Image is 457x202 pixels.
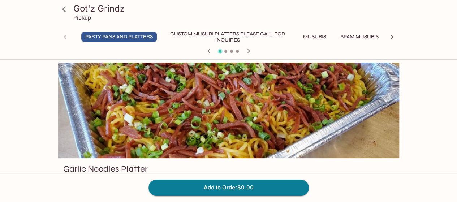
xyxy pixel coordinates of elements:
button: Musubis [298,32,331,42]
p: Pickup [73,14,91,21]
div: Garlic Noodles Platter [58,63,399,158]
h3: Got'z Grindz [73,3,396,14]
button: Add to Order$0.00 [148,180,309,195]
button: Party Pans and Platters [81,32,157,42]
button: Spam Musubis [337,32,383,42]
button: Custom Musubi Platters PLEASE CALL FOR INQUIRES [163,32,293,42]
h3: Garlic Noodles Platter [63,163,148,175]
